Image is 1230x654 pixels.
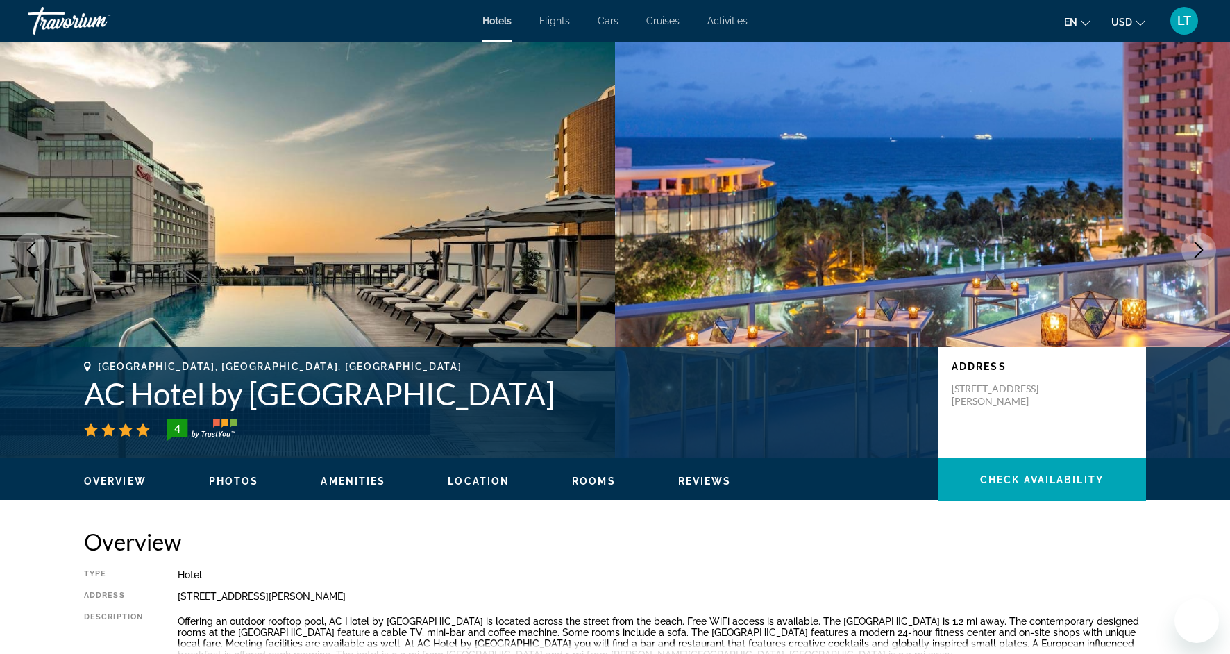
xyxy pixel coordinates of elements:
button: Next image [1181,233,1216,267]
div: Type [84,569,143,580]
button: Photos [209,475,259,487]
p: [STREET_ADDRESS][PERSON_NAME] [952,383,1063,408]
button: Location [448,475,509,487]
button: Overview [84,475,146,487]
button: Change currency [1111,12,1145,32]
span: USD [1111,17,1132,28]
span: LT [1177,14,1191,28]
h2: Overview [84,528,1146,555]
div: Hotel [178,569,1146,580]
p: Address [952,361,1132,372]
a: Travorium [28,3,167,39]
button: Amenities [321,475,385,487]
a: Cars [598,15,618,26]
span: [GEOGRAPHIC_DATA], [GEOGRAPHIC_DATA], [GEOGRAPHIC_DATA] [98,361,462,372]
button: User Menu [1166,6,1202,35]
button: Rooms [572,475,616,487]
div: Address [84,591,143,602]
h1: AC Hotel by [GEOGRAPHIC_DATA] [84,376,924,412]
span: Check Availability [980,474,1104,485]
a: Hotels [482,15,512,26]
div: [STREET_ADDRESS][PERSON_NAME] [178,591,1146,602]
button: Previous image [14,233,49,267]
a: Flights [539,15,570,26]
a: Cruises [646,15,680,26]
button: Change language [1064,12,1090,32]
a: Activities [707,15,748,26]
button: Reviews [678,475,732,487]
span: en [1064,17,1077,28]
img: trustyou-badge-hor.svg [167,419,237,441]
button: Check Availability [938,458,1146,501]
div: 4 [163,420,191,437]
iframe: Кнопка запуска окна обмена сообщениями [1174,598,1219,643]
